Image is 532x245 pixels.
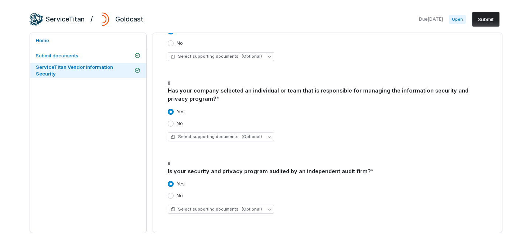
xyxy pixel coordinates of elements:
[419,16,443,22] span: Due [DATE]
[30,33,146,48] a: Home
[242,54,262,59] span: (Optional)
[168,81,170,86] span: 8
[472,12,499,27] button: Submit
[30,48,146,63] a: Submit documents
[46,14,85,24] h2: ServiceTitan
[449,15,466,24] span: Open
[177,40,183,46] label: No
[242,134,262,140] span: (Optional)
[242,207,262,212] span: (Optional)
[177,121,183,127] label: No
[177,193,183,199] label: No
[171,54,262,59] span: Select supporting documents
[36,53,78,58] span: Submit documents
[177,109,185,115] label: Yes
[171,134,262,140] span: Select supporting documents
[177,181,185,187] label: Yes
[30,63,146,78] a: ServiceTitan Vendor Information Security
[168,167,487,175] div: Is your security and privacy program audited by an independent audit firm?
[171,207,262,212] span: Select supporting documents
[91,13,93,24] h2: /
[115,14,143,24] h2: Goldcast
[168,161,170,167] span: 9
[168,87,487,103] div: Has your company selected an individual or team that is responsible for managing the information ...
[36,64,113,77] span: ServiceTitan Vendor Information Security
